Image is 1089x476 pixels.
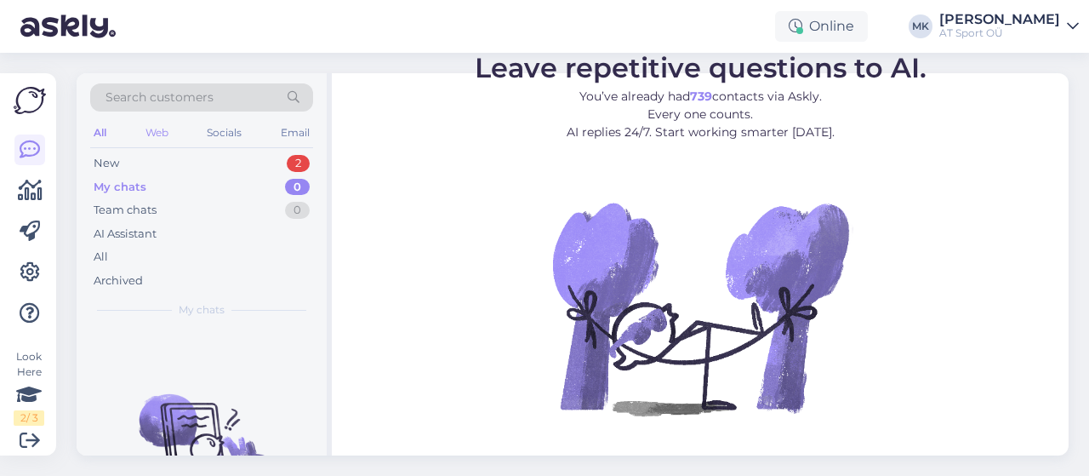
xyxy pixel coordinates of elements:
[90,122,110,144] div: All
[105,89,214,106] span: Search customers
[94,202,157,219] div: Team chats
[14,410,44,426] div: 2 / 3
[939,13,1079,40] a: [PERSON_NAME]AT Sport OÜ
[285,179,310,196] div: 0
[909,14,932,38] div: MK
[203,122,245,144] div: Socials
[547,155,853,462] img: No Chat active
[939,26,1060,40] div: AT Sport OÜ
[14,87,46,114] img: Askly Logo
[179,302,225,318] span: My chats
[94,155,119,172] div: New
[775,11,868,42] div: Online
[94,179,146,196] div: My chats
[94,249,108,266] div: All
[277,122,313,144] div: Email
[287,155,310,172] div: 2
[690,89,712,104] b: 739
[475,88,927,141] p: You’ve already had contacts via Askly. Every one counts. AI replies 24/7. Start working smarter [...
[475,51,927,84] span: Leave repetitive questions to AI.
[285,202,310,219] div: 0
[142,122,172,144] div: Web
[14,349,44,426] div: Look Here
[939,13,1060,26] div: [PERSON_NAME]
[94,272,143,290] div: Archived
[94,226,157,243] div: AI Assistant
